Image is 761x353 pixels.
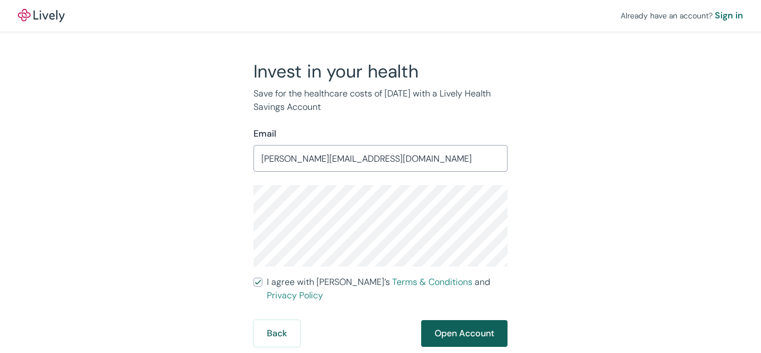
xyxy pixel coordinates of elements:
a: Sign in [715,9,743,22]
a: LivelyLively [18,9,65,22]
h2: Invest in your health [253,60,508,83]
button: Back [253,320,300,347]
span: I agree with [PERSON_NAME]’s and [267,275,508,302]
label: Email [253,127,276,141]
a: Terms & Conditions [392,276,472,288]
img: Lively [18,9,65,22]
a: Privacy Policy [267,289,323,301]
p: Save for the healthcare costs of [DATE] with a Lively Health Savings Account [253,87,508,114]
div: Already have an account? [621,9,743,22]
button: Open Account [421,320,508,347]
